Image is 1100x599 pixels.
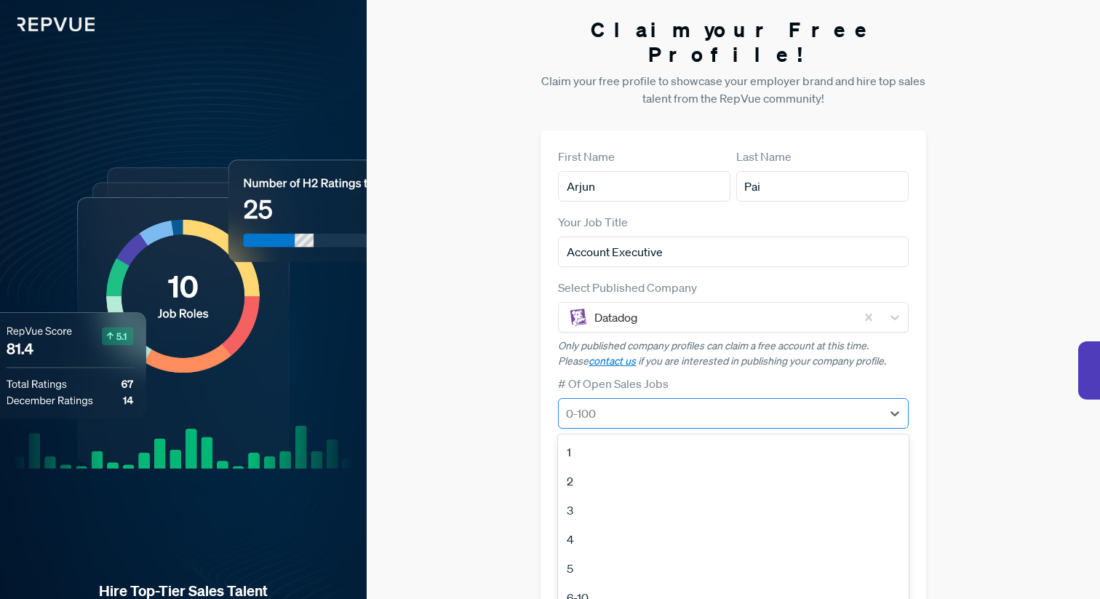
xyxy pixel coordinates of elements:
div: 1 [558,437,908,467]
label: Your Job Title [558,213,628,231]
label: First Name [558,148,615,165]
p: Claim your free profile to showcase your employer brand and hire top sales talent from the RepVue... [541,72,925,107]
label: Last Name [736,148,792,165]
label: # Of Open Sales Jobs [558,375,669,392]
input: Last Name [736,171,909,202]
div: 3 [558,496,908,525]
div: 5 [558,554,908,583]
p: Only published company profiles can claim a free account at this time. Please if you are interest... [558,338,908,369]
div: 4 [558,525,908,554]
img: Datadog [570,309,587,326]
h3: Claim your Free Profile! [541,17,925,66]
a: contact us [589,354,636,368]
input: Title [558,237,908,267]
label: Select Published Company [558,279,697,296]
div: 2 [558,467,908,496]
input: First Name [558,171,730,202]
